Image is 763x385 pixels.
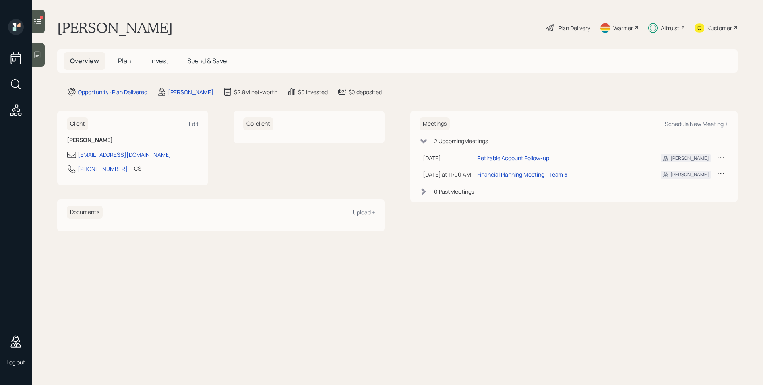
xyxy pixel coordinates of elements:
span: Invest [150,56,168,65]
div: [DATE] [423,154,471,162]
div: [DATE] at 11:00 AM [423,170,471,179]
div: [EMAIL_ADDRESS][DOMAIN_NAME] [78,150,171,159]
div: Kustomer [707,24,732,32]
h6: Meetings [420,117,450,130]
div: [PERSON_NAME] [670,155,709,162]
div: Upload + [353,208,375,216]
div: [PHONE_NUMBER] [78,165,128,173]
div: Edit [189,120,199,128]
div: Financial Planning Meeting - Team 3 [477,170,567,179]
div: Log out [6,358,25,366]
div: [PERSON_NAME] [168,88,213,96]
div: Opportunity · Plan Delivered [78,88,147,96]
div: Warmer [613,24,633,32]
div: CST [134,164,145,173]
div: Retirable Account Follow-up [477,154,549,162]
span: Spend & Save [187,56,227,65]
div: [PERSON_NAME] [670,171,709,178]
div: $0 invested [298,88,328,96]
h6: Co-client [243,117,273,130]
span: Plan [118,56,131,65]
h6: Documents [67,206,103,219]
div: Schedule New Meeting + [665,120,728,128]
div: $0 deposited [349,88,382,96]
div: $2.8M net-worth [234,88,277,96]
h6: [PERSON_NAME] [67,137,199,144]
span: Overview [70,56,99,65]
div: Plan Delivery [558,24,590,32]
div: 0 Past Meeting s [434,187,474,196]
h1: [PERSON_NAME] [57,19,173,37]
div: Altruist [661,24,680,32]
div: 2 Upcoming Meeting s [434,137,488,145]
h6: Client [67,117,88,130]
